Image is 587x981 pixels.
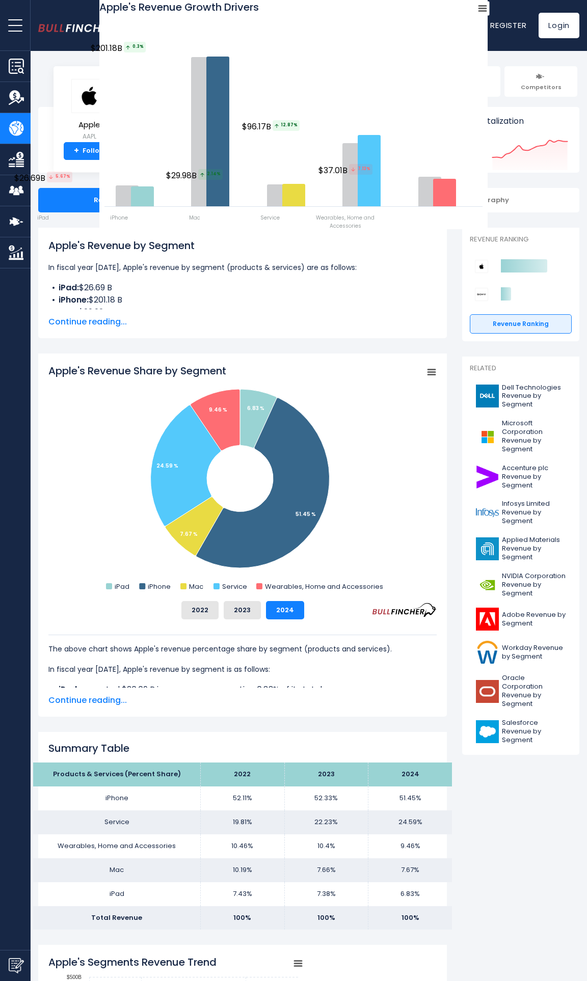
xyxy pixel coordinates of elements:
span: $26.69B [14,172,74,184]
span: Mac [189,214,200,222]
span: Service [260,214,280,222]
span: 12.87% [273,120,300,131]
span: $96.17B [242,120,301,133]
span: 2.14% [198,169,223,180]
span: $201.18B [91,42,147,54]
span: Wearables, Home and Accessories [309,214,382,230]
span: $37.01B [318,164,374,177]
span: $29.98B [166,169,224,182]
span: 0.3% [124,42,146,52]
span: iPad [37,214,49,222]
tspan: 5.67% [47,172,72,182]
tspan: 7.13% [349,164,372,175]
span: iPhone [110,214,128,222]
